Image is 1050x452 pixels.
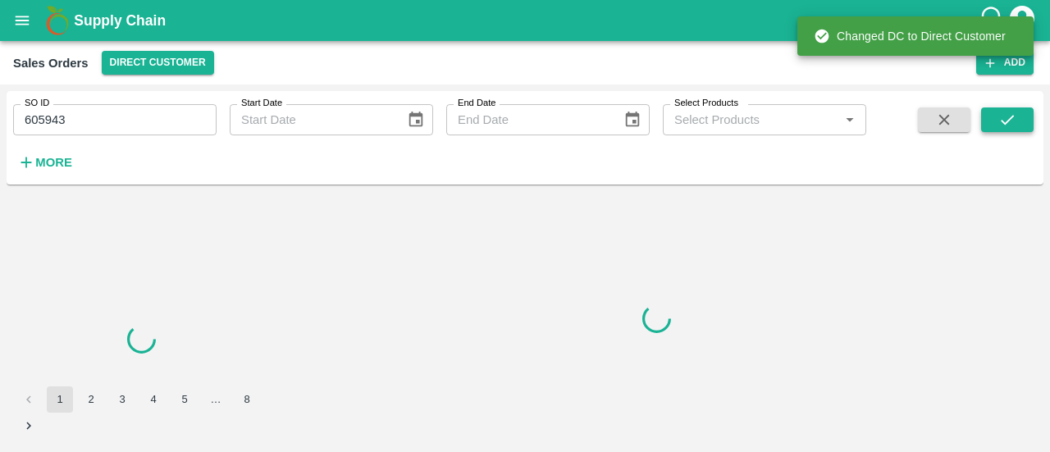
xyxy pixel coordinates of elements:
[35,156,72,169] strong: More
[102,51,214,75] button: Select DC
[109,386,135,413] button: Go to page 3
[446,104,610,135] input: End Date
[13,386,269,439] nav: pagination navigation
[78,386,104,413] button: Go to page 2
[976,51,1034,75] button: Add
[668,109,834,130] input: Select Products
[241,97,282,110] label: Start Date
[25,97,49,110] label: SO ID
[47,386,73,413] button: page 1
[230,104,394,135] input: Start Date
[3,2,41,39] button: open drawer
[979,6,1007,35] div: customer-support
[674,97,738,110] label: Select Products
[617,104,648,135] button: Choose date
[234,386,260,413] button: Go to page 8
[171,386,198,413] button: Go to page 5
[1007,3,1037,38] div: account of current user
[458,97,495,110] label: End Date
[839,109,861,130] button: Open
[13,104,217,135] input: Enter SO ID
[203,392,229,408] div: …
[16,413,42,439] button: Go to next page
[400,104,431,135] button: Choose date
[140,386,167,413] button: Go to page 4
[74,9,979,32] a: Supply Chain
[41,4,74,37] img: logo
[13,148,76,176] button: More
[814,21,1006,51] div: Changed DC to Direct Customer
[74,12,166,29] b: Supply Chain
[13,53,89,74] div: Sales Orders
